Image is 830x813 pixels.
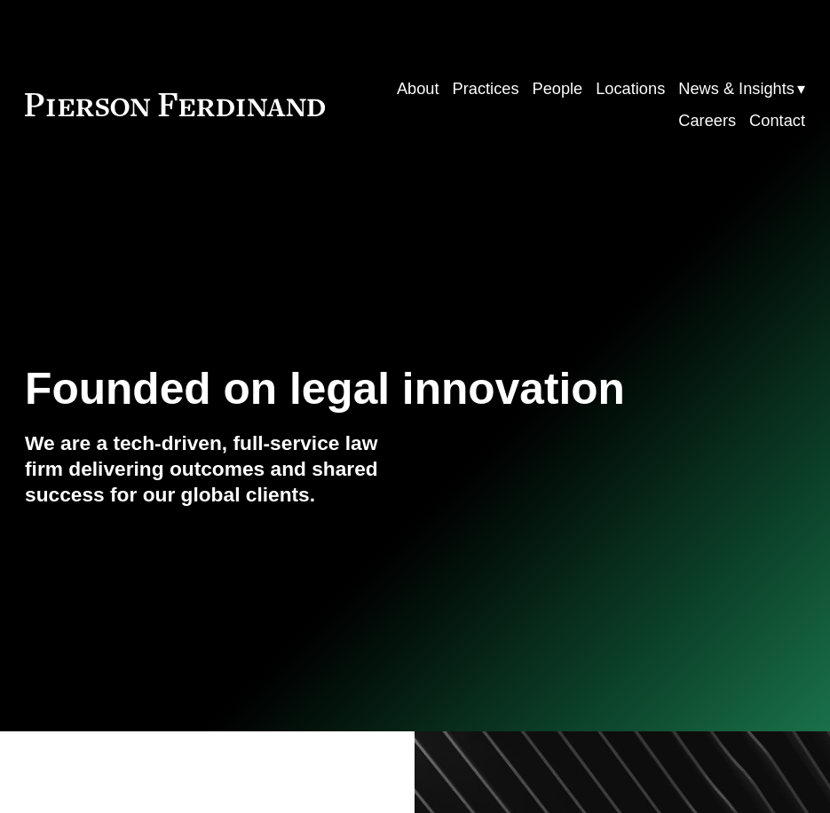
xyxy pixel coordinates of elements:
[678,105,736,137] a: Careers
[453,73,519,105] a: Practices
[532,73,582,105] a: People
[397,73,439,105] a: About
[749,105,805,137] a: Contact
[678,75,794,104] span: News & Insights
[25,364,675,414] h1: Founded on legal innovation
[678,73,805,105] a: folder dropdown
[25,430,415,508] h4: We are a tech-driven, full-service law firm delivering outcomes and shared success for our global...
[596,73,665,105] a: Locations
